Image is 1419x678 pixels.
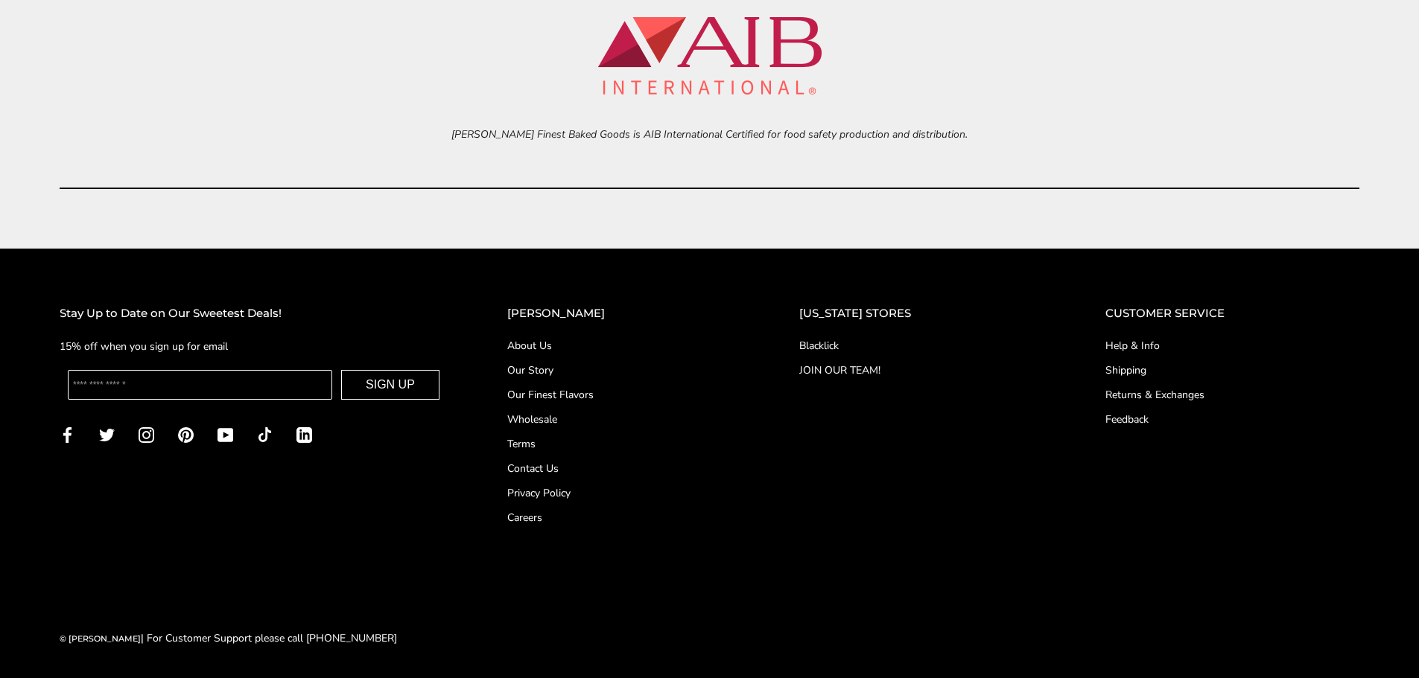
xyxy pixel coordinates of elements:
[799,362,1046,378] a: JOIN OUR TEAM!
[60,426,75,443] a: Facebook
[507,436,740,452] a: Terms
[139,426,154,443] a: Instagram
[507,485,740,501] a: Privacy Policy
[507,362,740,378] a: Our Story
[507,304,740,323] h2: [PERSON_NAME]
[507,510,740,525] a: Careers
[507,387,740,403] a: Our Finest Flavors
[257,426,273,443] a: TikTok
[507,412,740,427] a: Wholesale
[60,338,448,355] p: 15% off when you sign up for email
[60,630,397,647] div: | For Customer Support please call [PHONE_NUMBER]
[68,370,332,400] input: Enter your email
[598,17,822,95] img: aib-logo.webp
[60,304,448,323] h2: Stay Up to Date on Our Sweetest Deals!
[507,461,740,476] a: Contact Us
[341,370,439,400] button: SIGN UP
[1105,304,1359,323] h2: CUSTOMER SERVICE
[1105,362,1359,378] a: Shipping
[296,426,312,443] a: LinkedIn
[1105,387,1359,403] a: Returns & Exchanges
[799,304,1046,323] h2: [US_STATE] STORES
[1105,338,1359,354] a: Help & Info
[507,338,740,354] a: About Us
[799,338,1046,354] a: Blacklick
[218,426,233,443] a: YouTube
[99,426,115,443] a: Twitter
[60,633,141,644] a: © [PERSON_NAME]
[178,426,194,443] a: Pinterest
[1105,412,1359,427] a: Feedback
[451,127,968,141] i: [PERSON_NAME] Finest Baked Goods is AIB International Certified for food safety production and di...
